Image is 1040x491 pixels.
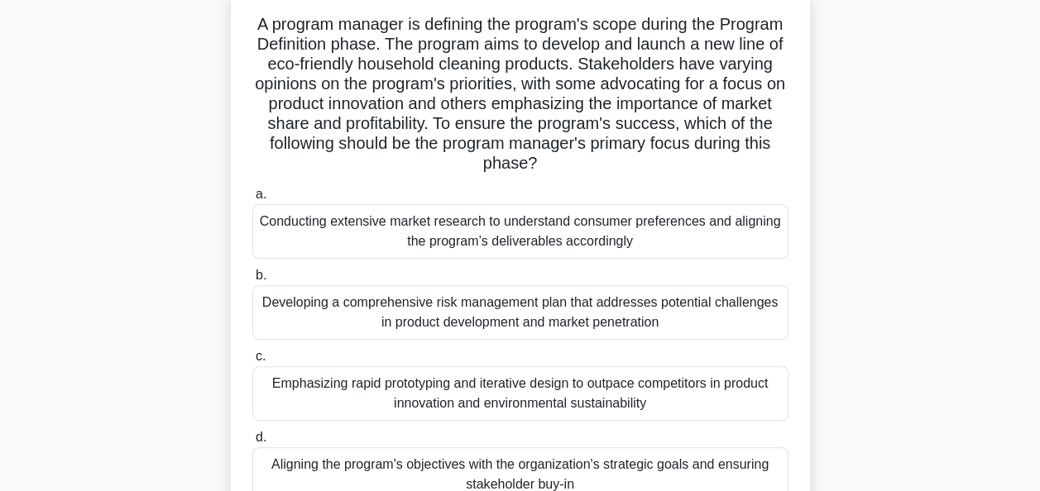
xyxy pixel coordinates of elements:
[256,430,266,444] span: d.
[256,187,266,201] span: a.
[252,366,788,421] div: Emphasizing rapid prototyping and iterative design to outpace competitors in product innovation a...
[252,204,788,259] div: Conducting extensive market research to understand consumer preferences and aligning the program’...
[252,285,788,340] div: Developing a comprehensive risk management plan that addresses potential challenges in product de...
[256,349,266,363] span: c.
[256,268,266,282] span: b.
[251,14,790,174] h5: A program manager is defining the program's scope during the Program Definition phase. The progra...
